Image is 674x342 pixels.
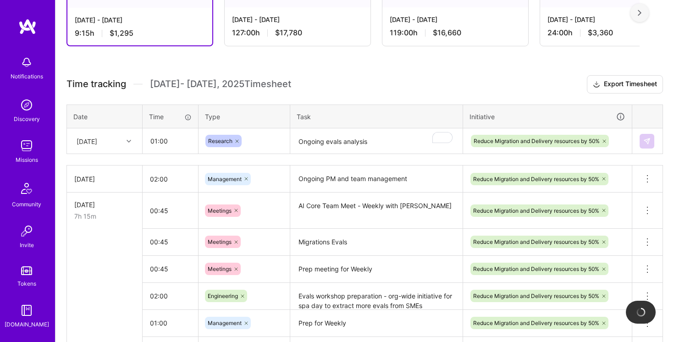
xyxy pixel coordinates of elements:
span: Management [208,176,242,182]
img: Invite [17,222,36,240]
img: bell [17,53,36,72]
span: Reduce Migration and Delivery resources by 50% [473,292,599,299]
div: Initiative [470,111,625,122]
span: Reduce Migration and Delivery resources by 50% [473,320,599,326]
div: Discovery [14,114,40,124]
div: 7h 15m [74,211,135,221]
input: HH:MM [143,257,198,281]
span: Engineering [208,292,238,299]
span: Reduce Migration and Delivery resources by 50% [473,176,599,182]
th: Date [67,105,143,128]
div: Time [149,112,192,121]
span: Reduce Migration and Delivery resources by 50% [474,138,600,144]
img: logo [18,18,37,35]
div: [DOMAIN_NAME] [5,320,49,329]
textarea: Evals workshop preparation - org-wide initiative for spa day to extract more evals from SMEs [291,284,462,309]
img: teamwork [17,137,36,155]
span: Time tracking [66,78,126,90]
div: 127:00 h [232,28,363,38]
button: Export Timesheet [587,75,663,94]
div: [DATE] - [DATE] [390,15,521,24]
input: HH:MM [143,230,198,254]
span: $3,360 [588,28,613,38]
img: loading [634,306,647,319]
textarea: Prep for Weekly [291,311,462,336]
div: Tokens [17,279,36,288]
img: tokens [21,266,32,275]
span: Meetings [208,265,232,272]
div: Notifications [11,72,43,81]
img: discovery [17,96,36,114]
textarea: Prep meeting for Weekly [291,257,462,282]
div: Missions [16,155,38,165]
textarea: Migrations Evals [291,230,462,255]
input: HH:MM [143,167,198,191]
span: Meetings [208,238,232,245]
th: Type [199,105,290,128]
span: Reduce Migration and Delivery resources by 50% [473,207,599,214]
input: HH:MM [143,311,198,335]
div: 9:15 h [75,28,205,38]
span: $16,660 [433,28,461,38]
div: [DATE] [74,174,135,184]
input: HH:MM [143,129,198,153]
input: HH:MM [143,199,198,223]
div: null [640,134,655,149]
div: 119:00 h [390,28,521,38]
div: [DATE] - [DATE] [232,15,363,24]
textarea: AI Core Team Meet - Weekly with [PERSON_NAME] [291,193,462,228]
i: icon Chevron [127,139,131,143]
div: Invite [20,240,34,250]
span: Meetings [208,207,232,214]
img: right [638,10,641,16]
textarea: To enrich screen reader interactions, please activate Accessibility in Grammarly extension settings [291,129,462,154]
textarea: Ongoing PM and team management [291,166,462,192]
span: Reduce Migration and Delivery resources by 50% [473,265,599,272]
i: icon Download [593,80,600,89]
span: Reduce Migration and Delivery resources by 50% [473,238,599,245]
span: [DATE] - [DATE] , 2025 Timesheet [150,78,291,90]
div: Community [12,199,41,209]
img: Submit [643,138,651,145]
th: Task [290,105,463,128]
img: Community [16,177,38,199]
div: [DATE] - [DATE] [75,15,205,25]
span: Management [208,320,242,326]
div: [DATE] [74,200,135,210]
span: $1,295 [110,28,133,38]
img: guide book [17,301,36,320]
span: $17,780 [275,28,302,38]
input: HH:MM [143,284,198,308]
span: Research [208,138,232,144]
div: [DATE] [77,136,97,146]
